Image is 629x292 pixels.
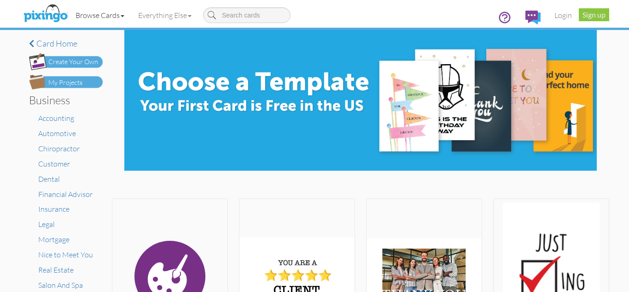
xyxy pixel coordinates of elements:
a: Real Estate [38,265,74,274]
input: Search cards [203,7,291,23]
a: Sign up [579,8,609,21]
a: Legal [38,220,55,229]
a: Automotive [38,129,76,138]
a: Card home [29,39,103,48]
a: Everything Else [131,4,198,27]
a: Nice to Meet You [38,250,93,259]
img: e8896c0d-71ea-4978-9834-e4f545c8bf84.jpg [124,30,597,171]
a: Chiropractor [38,144,80,153]
a: Accounting [38,113,74,123]
a: Salon And Spa [38,280,83,290]
img: my-projects-button.png [29,75,103,89]
img: create-own-button.png [29,53,103,70]
a: Insurance [38,204,70,214]
img: pixingo logo [21,2,70,25]
a: Dental [38,174,60,184]
a: Login [547,4,579,27]
a: Mortgage [38,235,70,244]
div: Create Your Own [48,57,98,67]
div: My Projects [48,78,82,88]
a: Financial Advisor [38,190,93,199]
img: comments.svg [525,11,541,24]
a: Browse Cards [69,4,131,27]
h3: Business [29,94,96,106]
a: Customer [38,159,70,168]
